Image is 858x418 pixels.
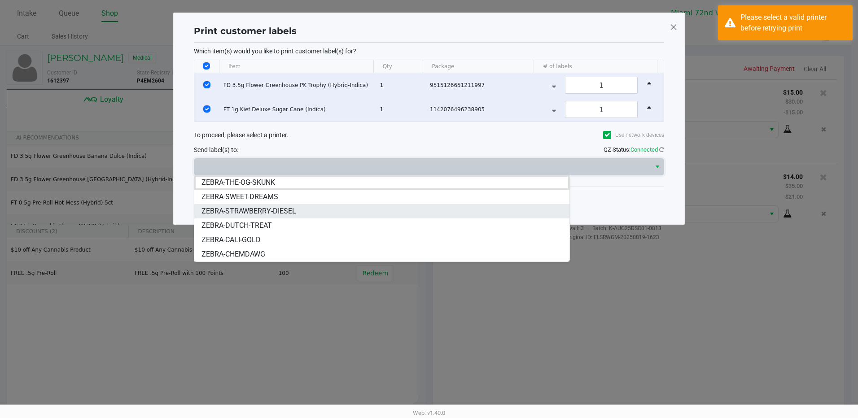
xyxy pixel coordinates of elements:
input: Select All Rows [203,62,210,70]
input: Select Row [203,81,210,88]
span: QZ Status: [604,146,664,153]
button: Select [651,159,664,175]
span: ZEBRA-DUTCH-TREAT [201,220,272,231]
th: Package [423,60,534,73]
span: Web: v1.40.0 [413,409,445,416]
span: ZEBRA-CHEMDAWG [201,249,265,260]
td: 1 [376,97,426,122]
span: ZEBRA-SWEET-DREAMS [201,192,278,202]
td: FD 3.5g Flower Greenhouse PK Trophy (Hybrid-Indica) [219,73,376,97]
td: 9515126651211997 [426,73,538,97]
span: ZEBRA-STRAWBERRY-DIESEL [201,206,296,217]
span: Send label(s) to: [194,146,238,153]
label: Use network devices [603,131,664,139]
span: Connected [630,146,658,153]
th: # of labels [534,60,657,73]
th: Qty [373,60,423,73]
p: Which item(s) would you like to print customer label(s) for? [194,47,664,55]
td: 1142076496238905 [426,97,538,122]
div: Data table [194,60,664,122]
div: Please select a valid printer before retrying print [740,12,846,34]
td: 1 [376,73,426,97]
span: ZEBRA-THE-OG-SKUNK [201,177,275,188]
span: To proceed, please select a printer. [194,131,289,139]
h1: Print customer labels [194,24,297,38]
input: Select Row [203,105,210,113]
span: ZEBRA-CALI-GOLD [201,235,261,245]
th: Item [219,60,373,73]
td: FT 1g Kief Deluxe Sugar Cane (Indica) [219,97,376,122]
